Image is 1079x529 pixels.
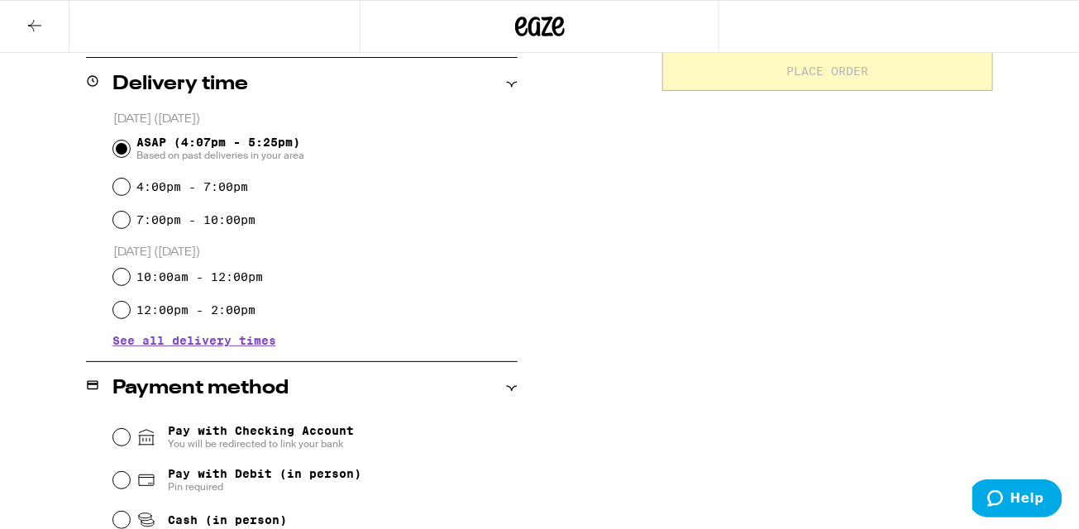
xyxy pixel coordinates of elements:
[972,479,1062,521] iframe: Opens a widget where you can find more information
[112,335,276,346] button: See all delivery times
[113,245,518,260] p: [DATE] ([DATE])
[136,180,248,193] label: 4:00pm - 7:00pm
[136,303,255,317] label: 12:00pm - 2:00pm
[168,437,354,450] span: You will be redirected to link your bank
[168,467,361,480] span: Pay with Debit (in person)
[168,480,361,493] span: Pin required
[112,379,289,398] h2: Payment method
[112,74,248,94] h2: Delivery time
[168,424,354,450] span: Pay with Checking Account
[113,112,518,127] p: [DATE] ([DATE])
[662,51,993,91] button: Place Order
[136,149,304,162] span: Based on past deliveries in your area
[136,136,304,162] span: ASAP (4:07pm - 5:25pm)
[787,65,869,77] span: Place Order
[136,270,263,284] label: 10:00am - 12:00pm
[136,213,255,226] label: 7:00pm - 10:00pm
[168,513,287,527] span: Cash (in person)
